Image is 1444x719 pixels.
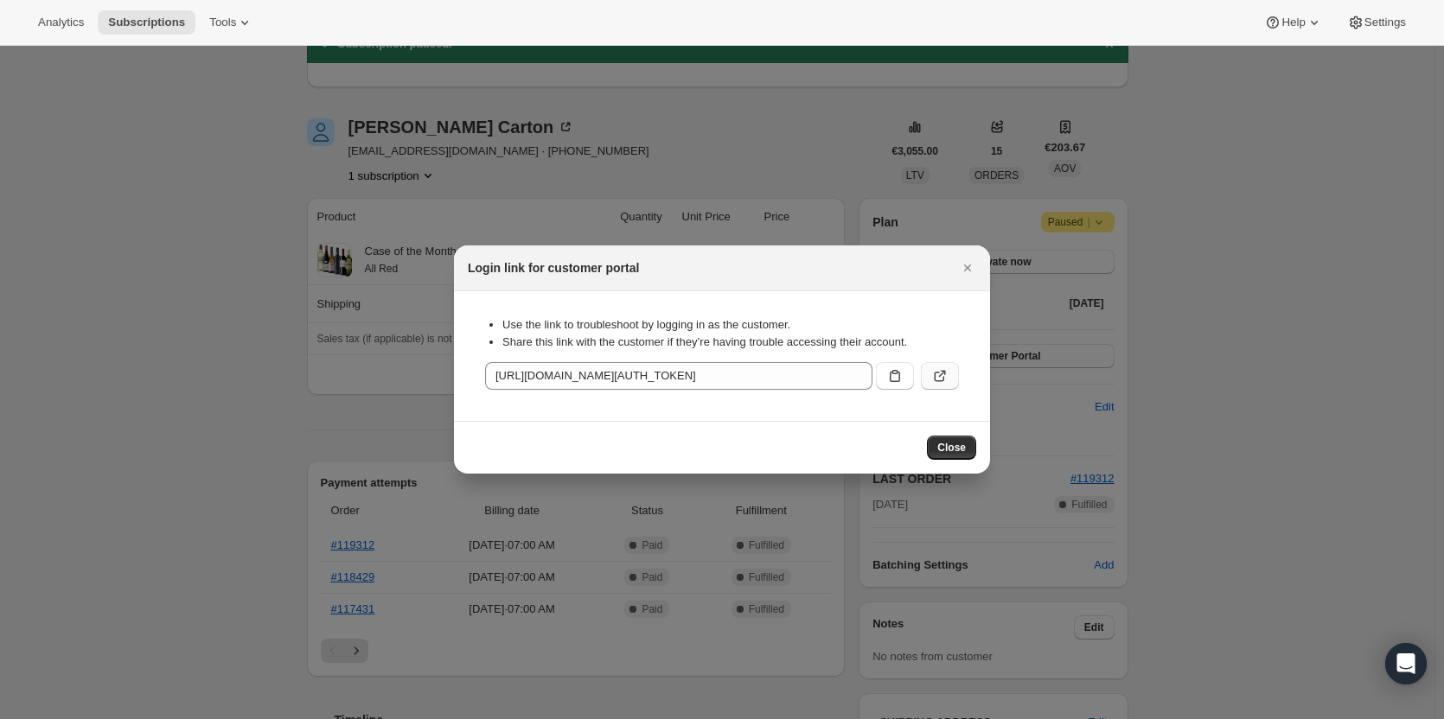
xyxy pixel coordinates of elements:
[502,316,959,334] li: Use the link to troubleshoot by logging in as the customer.
[1364,16,1406,29] span: Settings
[1337,10,1416,35] button: Settings
[199,10,264,35] button: Tools
[937,441,966,455] span: Close
[1254,10,1332,35] button: Help
[108,16,185,29] span: Subscriptions
[502,334,959,351] li: Share this link with the customer if they’re having trouble accessing their account.
[468,259,639,277] h2: Login link for customer portal
[955,256,980,280] button: Close
[209,16,236,29] span: Tools
[98,10,195,35] button: Subscriptions
[1281,16,1305,29] span: Help
[1385,643,1427,684] div: Open Intercom Messenger
[38,16,84,29] span: Analytics
[28,10,94,35] button: Analytics
[927,436,976,460] button: Close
